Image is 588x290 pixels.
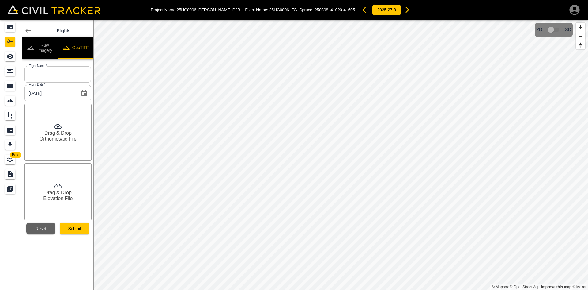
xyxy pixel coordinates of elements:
[565,27,571,33] span: 3D
[536,27,542,33] span: 2D
[492,285,509,289] a: Mapbox
[576,41,585,49] button: Reset bearing to north
[269,7,355,12] span: 25HC0006_FG_Spruce_250808_4+020-4+605
[576,32,585,41] button: Zoom out
[151,7,240,12] p: Project Name: 25HC0006 [PERSON_NAME] P2B
[572,285,586,289] a: Maxar
[541,285,571,289] a: Map feedback
[545,24,563,36] span: 3D model not uploaded yet
[372,4,401,16] button: 2025-27-8
[510,285,540,289] a: OpenStreetMap
[7,5,100,14] img: Civil Tracker
[576,23,585,32] button: Zoom in
[93,20,588,290] canvas: Map
[245,7,355,12] p: Flight Name:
